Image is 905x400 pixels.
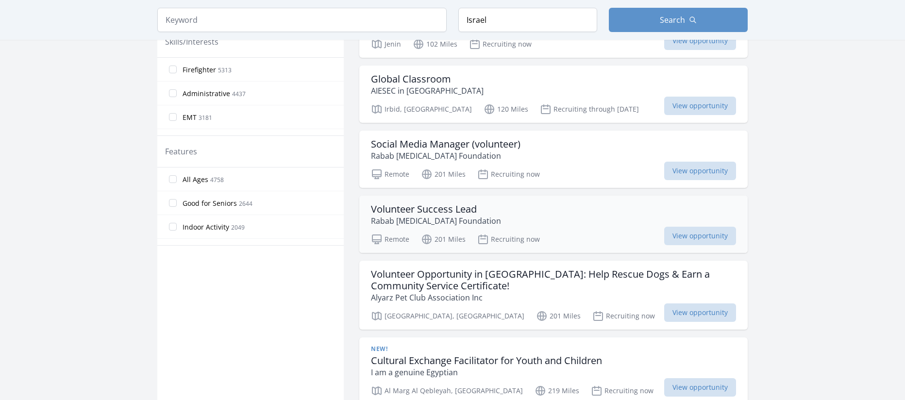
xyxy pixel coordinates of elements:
[183,199,237,208] span: Good for Seniors
[469,38,532,50] p: Recruiting now
[477,168,540,180] p: Recruiting now
[210,176,224,184] span: 4758
[359,131,748,188] a: Social Media Manager (volunteer) Rabab [MEDICAL_DATA] Foundation Remote 201 Miles Recruiting now ...
[169,66,177,73] input: Firefighter 5313
[371,73,484,85] h3: Global Classroom
[458,8,597,32] input: Location
[660,14,685,26] span: Search
[540,103,639,115] p: Recruiting through [DATE]
[421,168,466,180] p: 201 Miles
[371,138,520,150] h3: Social Media Manager (volunteer)
[371,292,736,303] p: Alyarz Pet Club Association Inc
[218,66,232,74] span: 5313
[592,310,655,322] p: Recruiting now
[359,66,748,123] a: Global Classroom AIESEC in [GEOGRAPHIC_DATA] Irbid, [GEOGRAPHIC_DATA] 120 Miles Recruiting throug...
[359,196,748,253] a: Volunteer Success Lead Rabab [MEDICAL_DATA] Foundation Remote 201 Miles Recruiting now View oppor...
[591,385,654,397] p: Recruiting now
[183,89,230,99] span: Administrative
[371,268,736,292] h3: Volunteer Opportunity in [GEOGRAPHIC_DATA]: Help Rescue Dogs & Earn a Community Service Certificate!
[371,345,387,353] span: New!
[664,162,736,180] span: View opportunity
[183,113,197,122] span: EMT
[371,168,409,180] p: Remote
[371,85,484,97] p: AIESEC in [GEOGRAPHIC_DATA]
[664,303,736,322] span: View opportunity
[165,146,197,157] legend: Features
[169,113,177,121] input: EMT 3181
[413,38,457,50] p: 102 Miles
[535,385,579,397] p: 219 Miles
[183,222,229,232] span: Indoor Activity
[371,355,602,367] h3: Cultural Exchange Facilitator for Youth and Children
[664,97,736,115] span: View opportunity
[169,89,177,97] input: Administrative 4437
[239,200,252,208] span: 2644
[477,233,540,245] p: Recruiting now
[371,203,501,215] h3: Volunteer Success Lead
[183,65,216,75] span: Firefighter
[371,367,602,378] p: I am a genuine Egyptian
[359,261,748,330] a: Volunteer Opportunity in [GEOGRAPHIC_DATA]: Help Rescue Dogs & Earn a Community Service Certifica...
[371,215,501,227] p: Rabab [MEDICAL_DATA] Foundation
[371,310,524,322] p: [GEOGRAPHIC_DATA], [GEOGRAPHIC_DATA]
[664,32,736,50] span: View opportunity
[183,175,208,184] span: All Ages
[169,223,177,231] input: Indoor Activity 2049
[484,103,528,115] p: 120 Miles
[371,103,472,115] p: Irbid, [GEOGRAPHIC_DATA]
[421,233,466,245] p: 201 Miles
[371,38,401,50] p: Jenin
[231,223,245,232] span: 2049
[165,36,218,48] legend: Skills/Interests
[609,8,748,32] button: Search
[157,8,447,32] input: Keyword
[371,150,520,162] p: Rabab [MEDICAL_DATA] Foundation
[664,227,736,245] span: View opportunity
[232,90,246,98] span: 4437
[664,378,736,397] span: View opportunity
[169,175,177,183] input: All Ages 4758
[199,114,212,122] span: 3181
[169,199,177,207] input: Good for Seniors 2644
[371,233,409,245] p: Remote
[536,310,581,322] p: 201 Miles
[371,385,523,397] p: Al Marg Al Qebleyah, [GEOGRAPHIC_DATA]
